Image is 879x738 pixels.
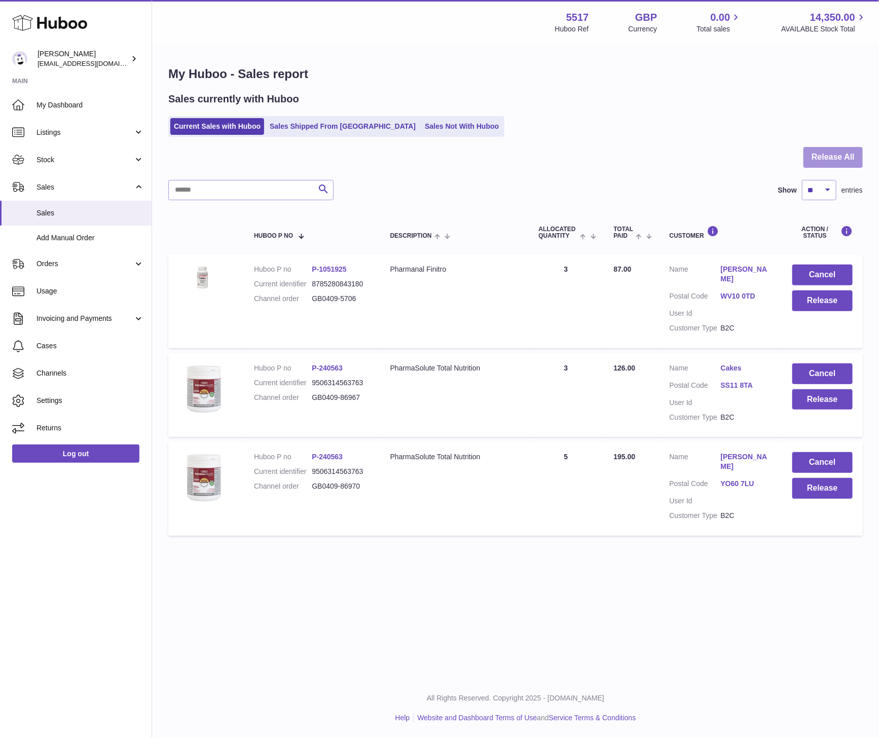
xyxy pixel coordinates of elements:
td: 3 [529,254,604,348]
span: 14,350.00 [810,11,855,24]
strong: 5517 [566,11,589,24]
span: Huboo P no [254,233,293,239]
span: Total sales [697,24,742,34]
img: alessiavanzwolle@hotmail.com [12,51,27,66]
dd: B2C [721,511,772,521]
span: Returns [36,423,144,433]
a: P-240563 [312,364,343,372]
span: 195.00 [614,453,636,461]
a: Sales Shipped From [GEOGRAPHIC_DATA] [266,118,419,135]
dt: User Id [670,496,721,506]
h1: My Huboo - Sales report [168,66,863,82]
dt: Name [670,265,721,286]
dd: 8785280843180 [312,279,370,289]
li: and [414,713,636,723]
span: Description [390,233,432,239]
span: ALLOCATED Quantity [539,226,578,239]
span: Add Manual Order [36,233,144,243]
span: Channels [36,368,144,378]
span: Usage [36,286,144,296]
dd: GB0409-86967 [312,393,370,402]
span: 126.00 [614,364,636,372]
span: 0.00 [711,11,730,24]
div: Action / Status [792,226,853,239]
span: Cases [36,341,144,351]
dt: Current identifier [254,378,312,388]
div: PharmaSolute Total Nutrition [390,452,519,462]
dd: B2C [721,323,772,333]
span: Orders [36,259,133,269]
dt: Postal Code [670,381,721,393]
a: WV10 0TD [721,291,772,301]
a: [PERSON_NAME] [721,265,772,284]
a: P-240563 [312,453,343,461]
button: Release [792,389,853,410]
dd: B2C [721,413,772,422]
dt: Channel order [254,294,312,304]
a: Sales Not With Huboo [421,118,502,135]
td: 5 [529,442,604,535]
img: 1752522179.png [178,265,229,291]
a: SS11 8TA [721,381,772,390]
a: Cakes [721,363,772,373]
a: Log out [12,445,139,463]
a: YO60 7LU [721,479,772,489]
dt: Huboo P no [254,452,312,462]
a: Website and Dashboard Terms of Use [417,714,537,722]
span: [EMAIL_ADDRESS][DOMAIN_NAME] [38,59,149,67]
dt: Huboo P no [254,363,312,373]
dt: Customer Type [670,323,721,333]
a: Service Terms & Conditions [549,714,636,722]
span: Sales [36,208,144,218]
div: PharmaSolute Total Nutrition [390,363,519,373]
img: 55171654161492.png [178,452,229,503]
span: AVAILABLE Stock Total [781,24,867,34]
dt: Channel order [254,393,312,402]
dd: GB0409-86970 [312,482,370,491]
dt: Postal Code [670,291,721,304]
span: Total paid [614,226,634,239]
dt: Current identifier [254,467,312,476]
dt: User Id [670,309,721,318]
span: entries [841,186,863,195]
div: Huboo Ref [555,24,589,34]
label: Show [778,186,797,195]
div: Pharmanal Finitro [390,265,519,274]
img: 55171654161492.png [178,363,229,414]
span: 87.00 [614,265,632,273]
dd: 9506314563763 [312,378,370,388]
a: 0.00 Total sales [697,11,742,34]
button: Cancel [792,265,853,285]
td: 3 [529,353,604,437]
a: Current Sales with Huboo [170,118,264,135]
span: Invoicing and Payments [36,314,133,323]
a: Help [395,714,410,722]
dt: User Id [670,398,721,408]
button: Cancel [792,452,853,473]
dt: Customer Type [670,413,721,422]
span: My Dashboard [36,100,144,110]
span: Listings [36,128,133,137]
button: Release All [803,147,863,168]
span: Sales [36,182,133,192]
a: [PERSON_NAME] [721,452,772,471]
h2: Sales currently with Huboo [168,92,299,106]
dt: Name [670,363,721,376]
dt: Name [670,452,721,474]
button: Release [792,290,853,311]
dt: Current identifier [254,279,312,289]
button: Cancel [792,363,853,384]
a: 14,350.00 AVAILABLE Stock Total [781,11,867,34]
dt: Postal Code [670,479,721,491]
dd: 9506314563763 [312,467,370,476]
dt: Channel order [254,482,312,491]
div: [PERSON_NAME] [38,49,129,68]
div: Currency [629,24,657,34]
span: Stock [36,155,133,165]
p: All Rights Reserved. Copyright 2025 - [DOMAIN_NAME] [160,693,871,703]
a: P-1051925 [312,265,347,273]
dt: Customer Type [670,511,721,521]
strong: GBP [635,11,657,24]
dt: Huboo P no [254,265,312,274]
span: Settings [36,396,144,405]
